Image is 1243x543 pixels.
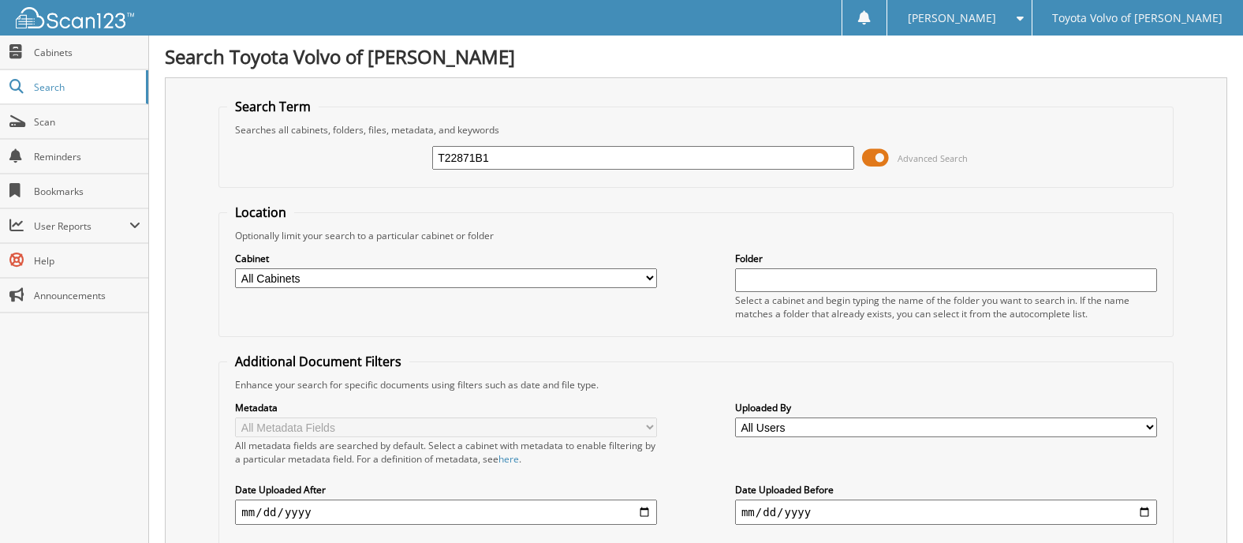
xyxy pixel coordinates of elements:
[16,7,134,28] img: scan123-logo-white.svg
[34,289,140,302] span: Announcements
[498,452,519,466] a: here
[235,483,657,496] label: Date Uploaded After
[227,98,319,115] legend: Search Term
[34,81,138,94] span: Search
[1052,13,1222,23] span: Toyota Volvo of [PERSON_NAME]
[165,43,1227,69] h1: Search Toyota Volvo of [PERSON_NAME]
[908,13,996,23] span: [PERSON_NAME]
[735,483,1157,496] label: Date Uploaded Before
[34,150,140,163] span: Reminders
[735,500,1157,525] input: end
[227,123,1164,137] div: Searches all cabinets, folders, files, metadata, and keywords
[235,500,657,525] input: start
[34,115,140,129] span: Scan
[34,46,140,59] span: Cabinets
[34,254,140,268] span: Help
[235,401,657,414] label: Metadata
[227,204,294,221] legend: Location
[735,252,1157,265] label: Folder
[735,401,1157,414] label: Uploaded By
[735,294,1157,320] div: Select a cabinet and begin typing the name of the folder you want to search in. If the name match...
[227,378,1164,391] div: Enhance your search for specific documents using filters such as date and file type.
[235,439,657,466] div: All metadata fields are searched by default. Select a cabinet with metadata to enable filtering b...
[34,185,140,198] span: Bookmarks
[898,152,968,164] span: Advanced Search
[227,229,1164,242] div: Optionally limit your search to a particular cabinet or folder
[235,252,657,265] label: Cabinet
[34,219,129,233] span: User Reports
[227,353,409,370] legend: Additional Document Filters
